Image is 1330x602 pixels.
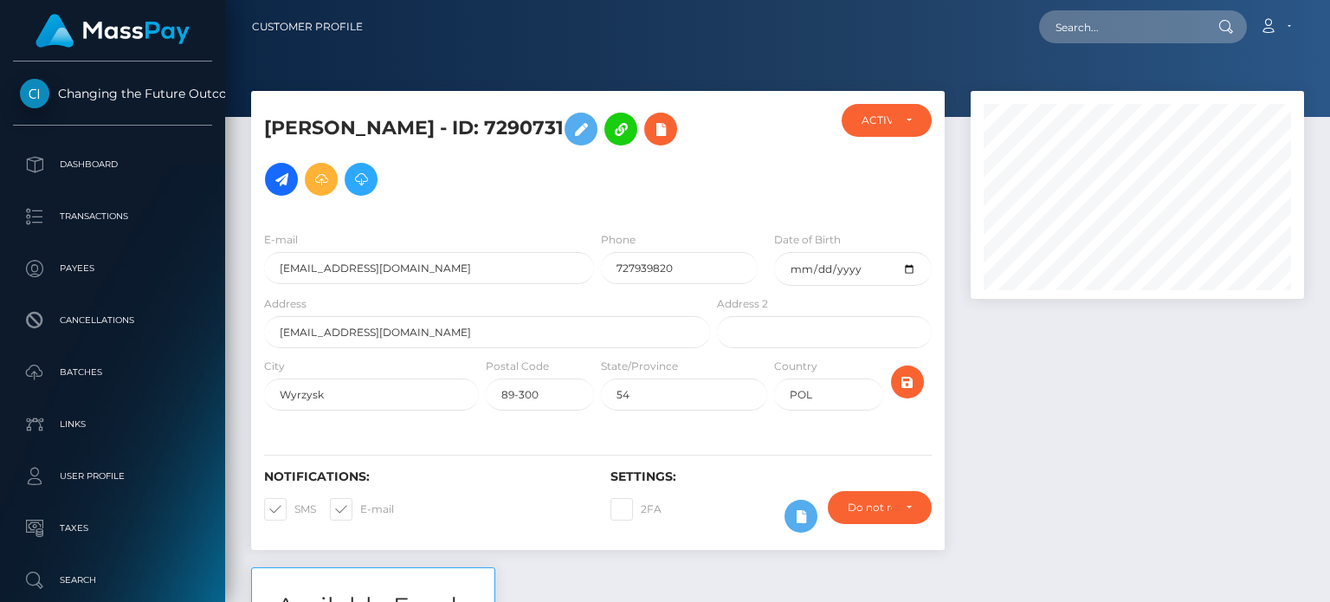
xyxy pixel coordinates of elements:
p: User Profile [20,463,205,489]
a: Initiate Payout [265,163,298,196]
p: Dashboard [20,152,205,178]
label: E-mail [264,232,298,248]
button: Do not require [828,491,932,524]
h6: Settings: [610,469,931,484]
label: E-mail [330,498,394,521]
h5: [PERSON_NAME] - ID: 7290731 [264,104,701,204]
a: Links [13,403,212,446]
p: Search [20,567,205,593]
p: Payees [20,256,205,282]
label: City [264,359,285,374]
p: Batches [20,359,205,385]
label: Address 2 [717,296,768,312]
p: Taxes [20,515,205,541]
a: Dashboard [13,143,212,186]
div: ACTIVE [862,113,891,127]
h6: Notifications: [264,469,584,484]
label: 2FA [610,498,662,521]
a: Transactions [13,195,212,238]
label: Date of Birth [774,232,841,248]
span: Changing the Future Outcome Inc [13,86,212,101]
label: State/Province [601,359,678,374]
label: Postal Code [486,359,549,374]
a: Payees [13,247,212,290]
div: Do not require [848,501,892,515]
label: Country [774,359,817,374]
p: Links [20,411,205,437]
img: MassPay Logo [36,14,190,48]
a: User Profile [13,455,212,498]
img: Changing the Future Outcome Inc [20,79,49,108]
p: Transactions [20,204,205,230]
input: Search... [1039,10,1202,43]
a: Search [13,559,212,602]
p: Cancellations [20,307,205,333]
button: ACTIVE [842,104,931,137]
label: Address [264,296,307,312]
a: Taxes [13,507,212,550]
a: Batches [13,351,212,394]
a: Cancellations [13,299,212,342]
label: Phone [601,232,636,248]
a: Customer Profile [252,9,363,45]
label: SMS [264,498,316,521]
